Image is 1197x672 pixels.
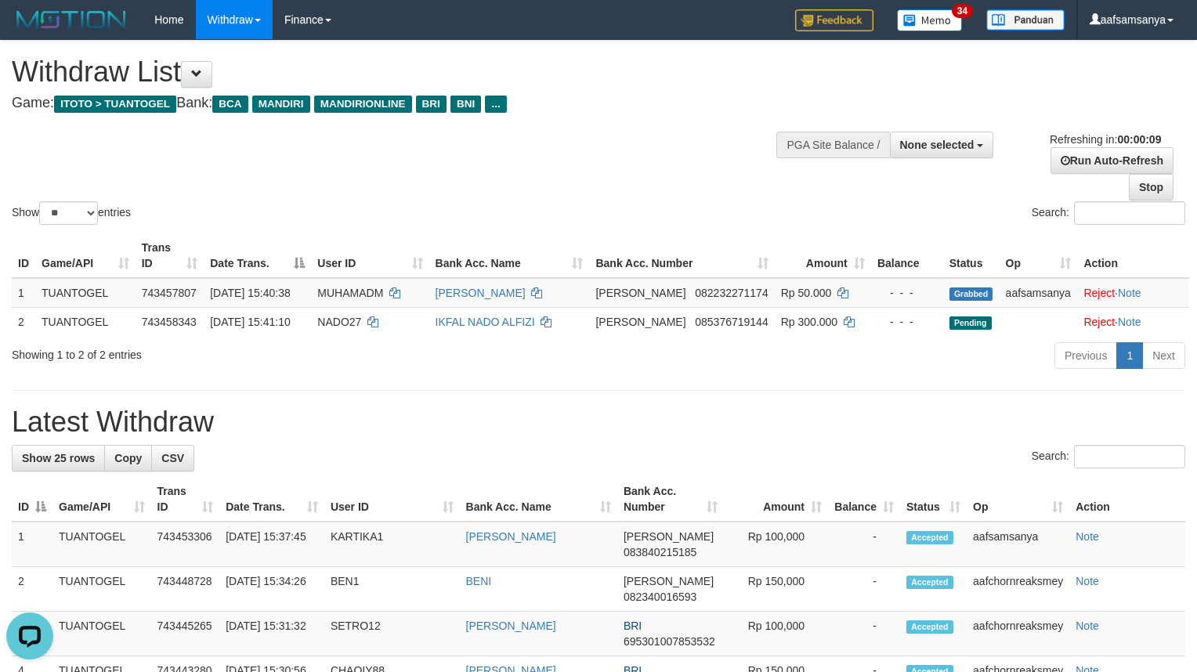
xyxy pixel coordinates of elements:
[1076,620,1099,632] a: Note
[695,316,768,328] span: Copy 085376719144 to clipboard
[943,233,1000,278] th: Status
[1074,445,1185,468] input: Search:
[142,316,197,328] span: 743458343
[890,132,994,158] button: None selected
[595,287,685,299] span: [PERSON_NAME]
[12,278,35,308] td: 1
[104,445,152,471] a: Copy
[617,477,724,522] th: Bank Acc. Number: activate to sort column ascending
[22,452,95,464] span: Show 25 rows
[252,96,310,113] span: MANDIRI
[1077,233,1189,278] th: Action
[12,201,131,225] label: Show entries
[136,233,204,278] th: Trans ID: activate to sort column ascending
[436,287,526,299] a: [PERSON_NAME]
[52,567,151,612] td: TUANTOGEL
[724,567,828,612] td: Rp 150,000
[1069,477,1185,522] th: Action
[314,96,412,113] span: MANDIRIONLINE
[317,316,361,328] span: NADO27
[781,287,832,299] span: Rp 50.000
[986,9,1065,31] img: panduan.png
[1074,201,1185,225] input: Search:
[12,567,52,612] td: 2
[1054,342,1117,369] a: Previous
[952,4,973,18] span: 34
[219,522,324,567] td: [DATE] 15:37:45
[1117,133,1161,146] strong: 00:00:09
[12,233,35,278] th: ID
[775,233,871,278] th: Amount: activate to sort column ascending
[52,612,151,656] td: TUANTOGEL
[35,278,136,308] td: TUANTOGEL
[151,612,220,656] td: 743445265
[151,567,220,612] td: 743448728
[429,233,590,278] th: Bank Acc. Name: activate to sort column ascending
[967,477,1069,522] th: Op: activate to sort column ascending
[317,287,383,299] span: MUHAMADM
[1116,342,1143,369] a: 1
[210,316,290,328] span: [DATE] 15:41:10
[54,96,176,113] span: ITOTO > TUANTOGEL
[219,612,324,656] td: [DATE] 15:31:32
[624,575,714,587] span: [PERSON_NAME]
[906,531,953,544] span: Accepted
[35,307,136,336] td: TUANTOGEL
[724,522,828,567] td: Rp 100,000
[436,316,535,328] a: IKFAL NADO ALFIZI
[828,567,900,612] td: -
[219,567,324,612] td: [DATE] 15:34:26
[212,96,248,113] span: BCA
[624,530,714,543] span: [PERSON_NAME]
[828,612,900,656] td: -
[1077,278,1189,308] td: ·
[324,612,460,656] td: SETRO12
[311,233,429,278] th: User ID: activate to sort column ascending
[1032,201,1185,225] label: Search:
[12,96,783,111] h4: Game: Bank:
[12,445,105,471] a: Show 25 rows
[1083,316,1115,328] a: Reject
[466,530,556,543] a: [PERSON_NAME]
[1050,133,1161,146] span: Refreshing in:
[900,139,975,151] span: None selected
[52,522,151,567] td: TUANTOGEL
[219,477,324,522] th: Date Trans.: activate to sort column ascending
[151,522,220,567] td: 743453306
[466,620,556,632] a: [PERSON_NAME]
[1118,316,1141,328] a: Note
[460,477,617,522] th: Bank Acc. Name: activate to sort column ascending
[828,477,900,522] th: Balance: activate to sort column ascending
[695,287,768,299] span: Copy 082232271174 to clipboard
[1142,342,1185,369] a: Next
[416,96,447,113] span: BRI
[324,522,460,567] td: KARTIKA1
[877,285,937,301] div: - - -
[12,477,52,522] th: ID: activate to sort column descending
[204,233,311,278] th: Date Trans.: activate to sort column descending
[1083,287,1115,299] a: Reject
[624,591,696,603] span: Copy 082340016593 to clipboard
[967,612,1069,656] td: aafchornreaksmey
[324,567,460,612] td: BEN1
[967,522,1069,567] td: aafsamsanya
[1051,147,1173,174] a: Run Auto-Refresh
[724,477,828,522] th: Amount: activate to sort column ascending
[589,233,774,278] th: Bank Acc. Number: activate to sort column ascending
[828,522,900,567] td: -
[450,96,481,113] span: BNI
[871,233,943,278] th: Balance
[485,96,506,113] span: ...
[12,522,52,567] td: 1
[1076,530,1099,543] a: Note
[12,406,1185,438] h1: Latest Withdraw
[949,316,992,330] span: Pending
[724,612,828,656] td: Rp 100,000
[210,287,290,299] span: [DATE] 15:40:38
[949,287,993,301] span: Grabbed
[466,575,492,587] a: BENI
[1118,287,1141,299] a: Note
[624,620,642,632] span: BRI
[877,314,937,330] div: - - -
[624,546,696,558] span: Copy 083840215185 to clipboard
